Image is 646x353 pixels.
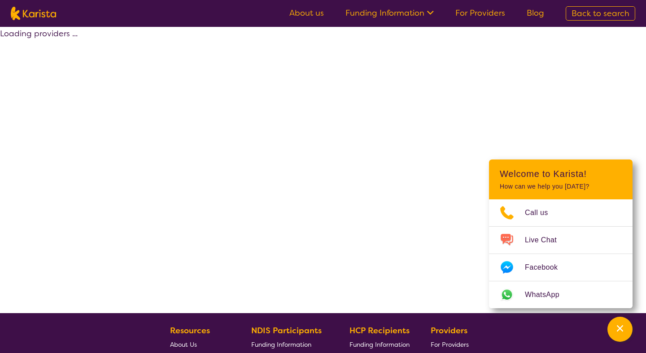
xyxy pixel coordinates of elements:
[500,168,622,179] h2: Welcome to Karista!
[251,337,328,351] a: Funding Information
[489,281,633,308] a: Web link opens in a new tab.
[345,8,434,18] a: Funding Information
[431,340,469,349] span: For Providers
[500,183,622,190] p: How can we help you [DATE]?
[11,7,56,20] img: Karista logo
[572,8,629,19] span: Back to search
[525,233,567,247] span: Live Chat
[489,159,633,308] div: Channel Menu
[489,199,633,308] ul: Choose channel
[525,206,559,220] span: Call us
[170,325,210,336] b: Resources
[251,340,311,349] span: Funding Information
[170,337,230,351] a: About Us
[289,8,324,18] a: About us
[455,8,505,18] a: For Providers
[349,340,410,349] span: Funding Information
[527,8,544,18] a: Blog
[525,261,568,274] span: Facebook
[431,325,467,336] b: Providers
[566,6,635,21] a: Back to search
[170,340,197,349] span: About Us
[349,337,410,351] a: Funding Information
[251,325,322,336] b: NDIS Participants
[525,288,570,301] span: WhatsApp
[349,325,410,336] b: HCP Recipients
[607,317,633,342] button: Channel Menu
[431,337,472,351] a: For Providers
